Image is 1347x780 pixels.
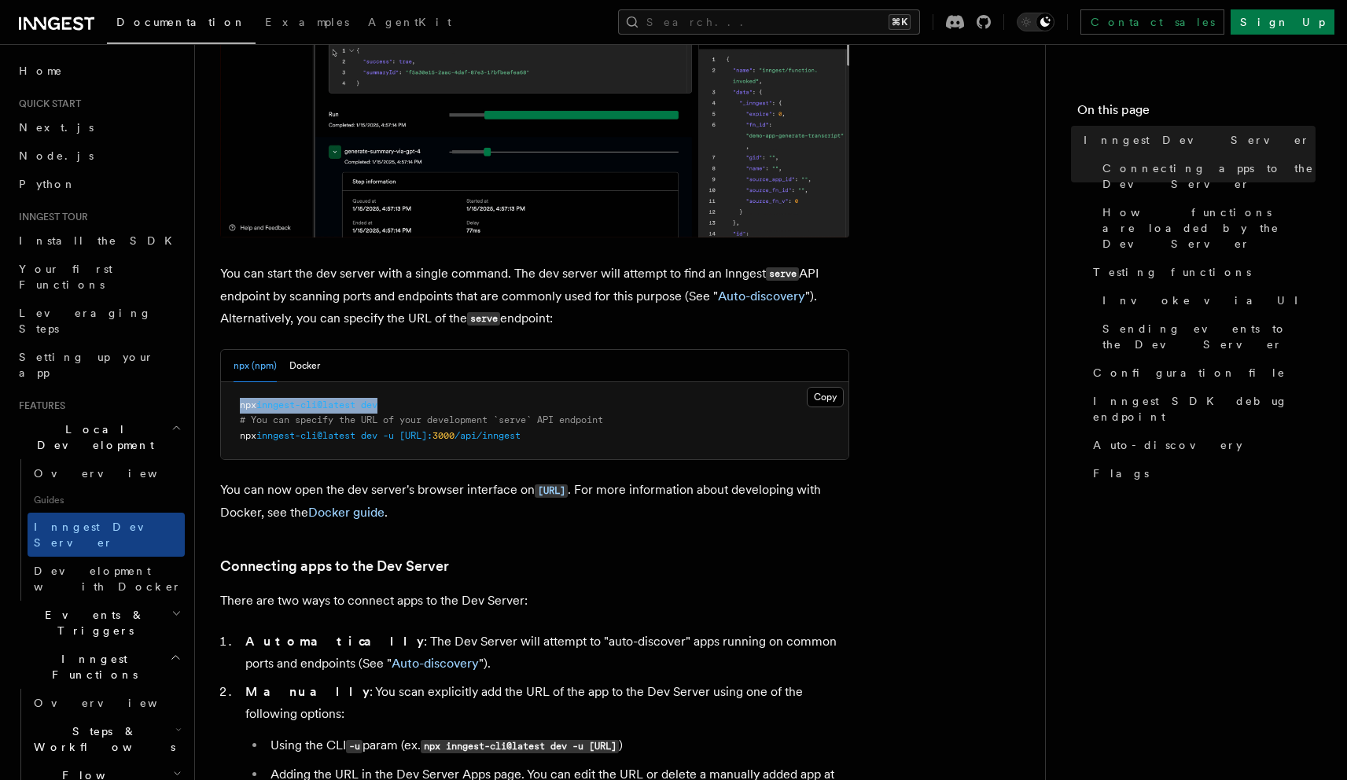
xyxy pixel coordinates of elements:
[265,16,349,28] span: Examples
[383,430,394,441] span: -u
[1077,126,1316,154] a: Inngest Dev Server
[13,459,185,601] div: Local Development
[28,689,185,717] a: Overview
[245,634,424,649] strong: Automatically
[34,565,182,593] span: Development with Docker
[1096,315,1316,359] a: Sending events to the Dev Server
[1084,132,1310,148] span: Inngest Dev Server
[1093,393,1316,425] span: Inngest SDK debug endpoint
[421,740,619,753] code: npx inngest-cli@latest dev -u [URL]
[1096,198,1316,258] a: How functions are loaded by the Dev Server
[1087,459,1316,487] a: Flags
[28,487,185,513] span: Guides
[618,9,920,35] button: Search...⌘K
[13,343,185,387] a: Setting up your app
[240,430,256,441] span: npx
[1096,154,1316,198] a: Connecting apps to the Dev Server
[28,723,175,755] span: Steps & Workflows
[1017,13,1054,31] button: Toggle dark mode
[240,414,603,425] span: # You can specify the URL of your development `serve` API endpoint
[245,684,370,699] strong: Manually
[1102,160,1316,192] span: Connecting apps to the Dev Server
[1102,321,1316,352] span: Sending events to the Dev Server
[455,430,521,441] span: /api/inngest
[240,399,256,410] span: npx
[368,16,451,28] span: AgentKit
[1087,258,1316,286] a: Testing functions
[392,656,479,671] a: Auto-discovery
[13,651,170,682] span: Inngest Functions
[1102,204,1316,252] span: How functions are loaded by the Dev Server
[889,14,911,30] kbd: ⌘K
[256,430,355,441] span: inngest-cli@latest
[220,263,849,330] p: You can start the dev server with a single command. The dev server will attempt to find an Innges...
[1093,437,1242,453] span: Auto-discovery
[13,645,185,689] button: Inngest Functions
[13,57,185,85] a: Home
[28,459,185,487] a: Overview
[1087,431,1316,459] a: Auto-discovery
[34,467,196,480] span: Overview
[13,415,185,459] button: Local Development
[1087,387,1316,431] a: Inngest SDK debug endpoint
[1096,286,1316,315] a: Invoke via UI
[467,312,500,326] code: serve
[266,734,849,757] li: Using the CLI param (ex. )
[220,479,849,524] p: You can now open the dev server's browser interface on . For more information about developing wi...
[28,717,185,761] button: Steps & Workflows
[34,521,168,549] span: Inngest Dev Server
[718,289,805,304] a: Auto-discovery
[361,399,377,410] span: dev
[13,142,185,170] a: Node.js
[19,63,63,79] span: Home
[1093,465,1149,481] span: Flags
[13,170,185,198] a: Python
[766,267,799,281] code: serve
[28,513,185,557] a: Inngest Dev Server
[234,350,277,382] button: npx (npm)
[13,113,185,142] a: Next.js
[399,430,432,441] span: [URL]:
[13,97,81,110] span: Quick start
[13,255,185,299] a: Your first Functions
[13,601,185,645] button: Events & Triggers
[1093,365,1286,381] span: Configuration file
[13,399,65,412] span: Features
[19,307,152,335] span: Leveraging Steps
[19,263,112,291] span: Your first Functions
[1080,9,1224,35] a: Contact sales
[116,16,246,28] span: Documentation
[432,430,455,441] span: 3000
[1102,292,1312,308] span: Invoke via UI
[19,351,154,379] span: Setting up your app
[19,234,182,247] span: Install the SDK
[1087,359,1316,387] a: Configuration file
[13,226,185,255] a: Install the SDK
[13,421,171,453] span: Local Development
[1093,264,1251,280] span: Testing functions
[535,484,568,498] code: [URL]
[220,590,849,612] p: There are two ways to connect apps to the Dev Server:
[308,505,385,520] a: Docker guide
[256,5,359,42] a: Examples
[346,740,363,753] code: -u
[1077,101,1316,126] h4: On this page
[13,607,171,638] span: Events & Triggers
[107,5,256,44] a: Documentation
[19,121,94,134] span: Next.js
[34,697,196,709] span: Overview
[256,399,355,410] span: inngest-cli@latest
[220,555,449,577] a: Connecting apps to the Dev Server
[19,149,94,162] span: Node.js
[13,299,185,343] a: Leveraging Steps
[19,178,76,190] span: Python
[535,482,568,497] a: [URL]
[28,557,185,601] a: Development with Docker
[1231,9,1334,35] a: Sign Up
[807,387,844,407] button: Copy
[13,211,88,223] span: Inngest tour
[359,5,461,42] a: AgentKit
[241,631,849,675] li: : The Dev Server will attempt to "auto-discover" apps running on common ports and endpoints (See ...
[289,350,320,382] button: Docker
[361,430,377,441] span: dev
